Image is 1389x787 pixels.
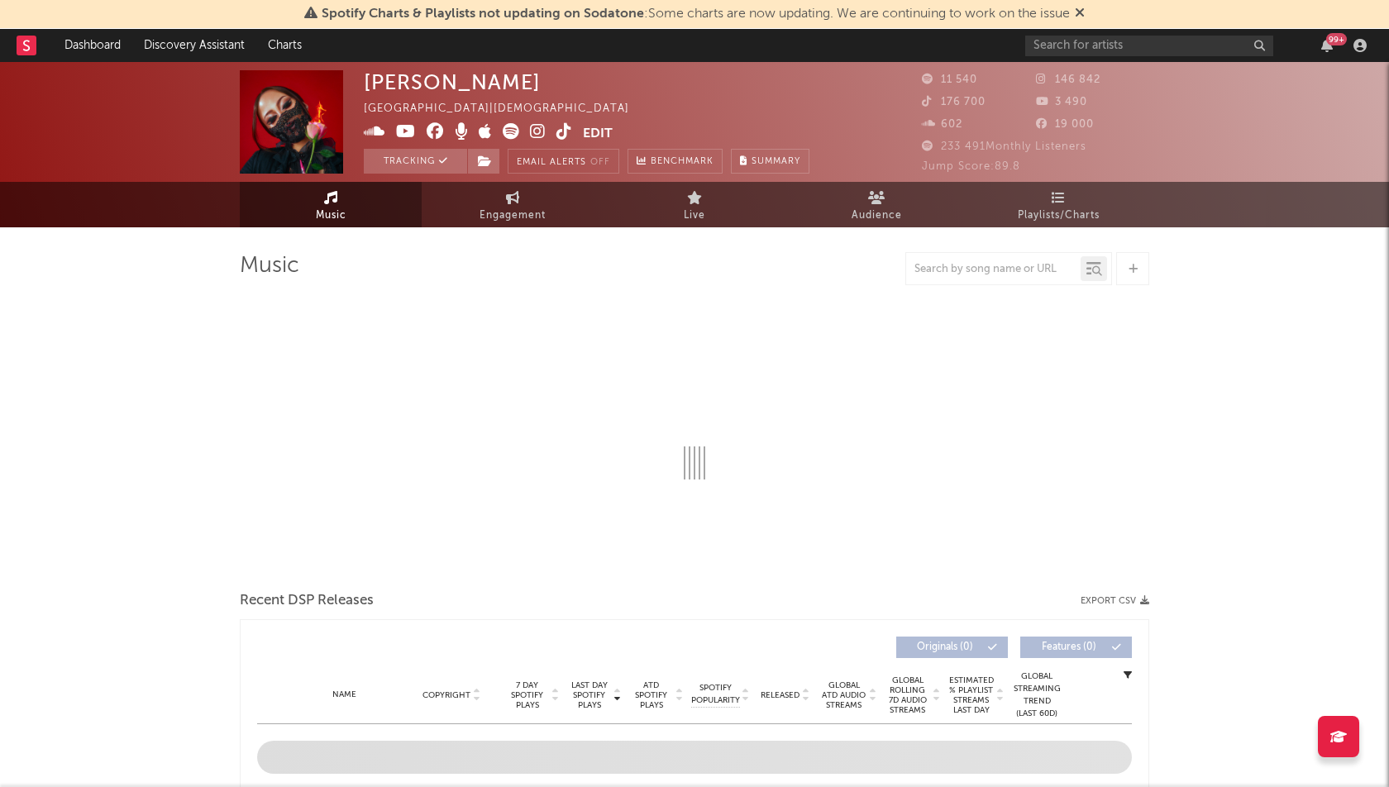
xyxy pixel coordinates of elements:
[1326,33,1347,45] div: 99 +
[922,74,977,85] span: 11 540
[922,141,1086,152] span: 233 491 Monthly Listeners
[604,182,785,227] a: Live
[885,675,930,715] span: Global Rolling 7D Audio Streams
[322,7,1070,21] span: : Some charts are now updating. We are continuing to work on the issue
[290,689,399,701] div: Name
[1025,36,1273,56] input: Search for artists
[731,149,809,174] button: Summary
[651,152,714,172] span: Benchmark
[628,149,723,174] a: Benchmark
[364,99,648,119] div: [GEOGRAPHIC_DATA] | [DEMOGRAPHIC_DATA]
[1012,670,1062,720] div: Global Streaming Trend (Last 60D)
[922,97,986,107] span: 176 700
[422,182,604,227] a: Engagement
[1075,7,1085,21] span: Dismiss
[240,591,374,611] span: Recent DSP Releases
[907,642,983,652] span: Originals ( 0 )
[583,123,613,144] button: Edit
[1031,642,1107,652] span: Features ( 0 )
[1036,119,1094,130] span: 19 000
[948,675,994,715] span: Estimated % Playlist Streams Last Day
[590,158,610,167] em: Off
[752,157,800,166] span: Summary
[1036,74,1100,85] span: 146 842
[1036,97,1087,107] span: 3 490
[322,7,644,21] span: Spotify Charts & Playlists not updating on Sodatone
[684,206,705,226] span: Live
[821,680,866,710] span: Global ATD Audio Streams
[761,690,800,700] span: Released
[132,29,256,62] a: Discovery Assistant
[422,690,470,700] span: Copyright
[53,29,132,62] a: Dashboard
[567,680,611,710] span: Last Day Spotify Plays
[852,206,902,226] span: Audience
[785,182,967,227] a: Audience
[629,680,673,710] span: ATD Spotify Plays
[364,149,467,174] button: Tracking
[508,149,619,174] button: Email AlertsOff
[896,637,1008,658] button: Originals(0)
[691,682,740,707] span: Spotify Popularity
[1020,637,1132,658] button: Features(0)
[1321,39,1333,52] button: 99+
[1018,206,1100,226] span: Playlists/Charts
[505,680,549,710] span: 7 Day Spotify Plays
[256,29,313,62] a: Charts
[922,161,1020,172] span: Jump Score: 89.8
[316,206,346,226] span: Music
[922,119,962,130] span: 602
[480,206,546,226] span: Engagement
[240,182,422,227] a: Music
[364,70,541,94] div: [PERSON_NAME]
[1081,596,1149,606] button: Export CSV
[967,182,1149,227] a: Playlists/Charts
[906,263,1081,276] input: Search by song name or URL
